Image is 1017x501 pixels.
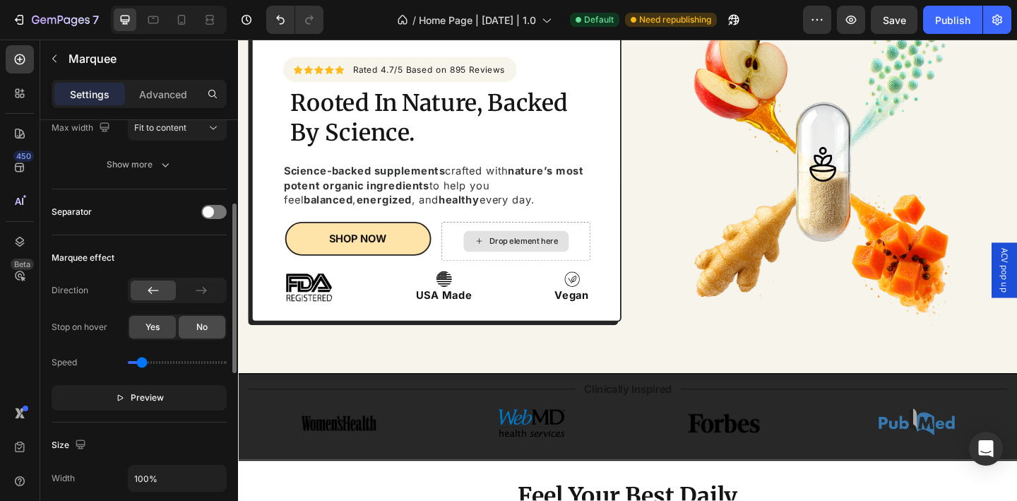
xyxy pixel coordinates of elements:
[52,119,113,138] div: Max width
[49,136,225,150] strong: Science-backed supplements
[52,321,107,334] div: Stop on hover
[923,6,982,34] button: Publish
[376,373,472,388] p: Clinically Inspired
[48,242,105,298] img: gempages_579472095457575521-22d5386a-6c03-4284-a53a-737e92ad0e53.svg
[129,167,189,182] strong: energized
[412,13,416,28] span: /
[93,11,99,28] p: 7
[145,321,160,334] span: Yes
[52,206,92,218] div: Separator
[51,199,210,236] a: SHOP NOW
[218,167,262,182] strong: healthy
[826,227,840,276] span: ACV pop up
[11,259,34,270] div: Beta
[52,284,88,297] div: Direction
[696,375,780,460] img: gempages_579472095457575521-5a8ca7c3-c268-4a4d-9e7c-b4d0c2e3159f.svg
[140,271,307,286] p: USA Made
[128,115,227,141] button: Fit to content
[883,14,906,26] span: Save
[52,152,227,177] button: Show more
[584,13,614,26] span: Default
[67,375,152,460] img: gempages_579472095457575521-a8cd30e4-8a6a-457f-9aff-921c8415ee49.svg
[6,6,105,34] button: 7
[131,391,164,405] span: Preview
[238,40,1017,501] iframe: Design area
[107,158,172,172] div: Show more
[639,13,711,26] span: Need republishing
[52,252,114,264] div: Marquee effect
[49,135,381,182] p: crafted with to help you feel , , and every day.
[196,321,208,334] span: No
[70,87,109,102] p: Settings
[52,356,77,369] div: Speed
[266,6,323,34] div: Undo/Redo
[969,432,1003,466] div: Open Intercom Messenger
[419,13,536,28] span: Home Page | [DATE] | 1.0
[139,87,187,102] p: Advanced
[55,52,376,119] h2: Rooted In Nature, Backed By Science.
[52,436,89,455] div: Size
[871,6,917,34] button: Save
[52,472,75,485] div: Width
[52,385,227,411] button: Preview
[99,210,162,224] strong: SHOP NOW
[13,151,34,162] div: 450
[69,50,221,67] p: Marquee
[134,122,186,133] span: Fit to content
[125,26,290,40] p: Rated 4.7/5 Based on 895 Reviews
[129,466,226,491] input: Auto
[344,271,381,286] p: Vegan
[49,136,376,165] strong: nature’s most potent organic ingredients
[273,214,348,225] div: Drop element here
[486,375,571,460] img: gempages_579472095457575521-2462977c-801f-4a89-a0af-19f73ac81780.svg
[277,375,362,460] img: gempages_579472095457575521-2a534214-12d0-4038-a30b-c1b32e11c966.svg
[935,13,970,28] div: Publish
[71,167,124,182] strong: balanced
